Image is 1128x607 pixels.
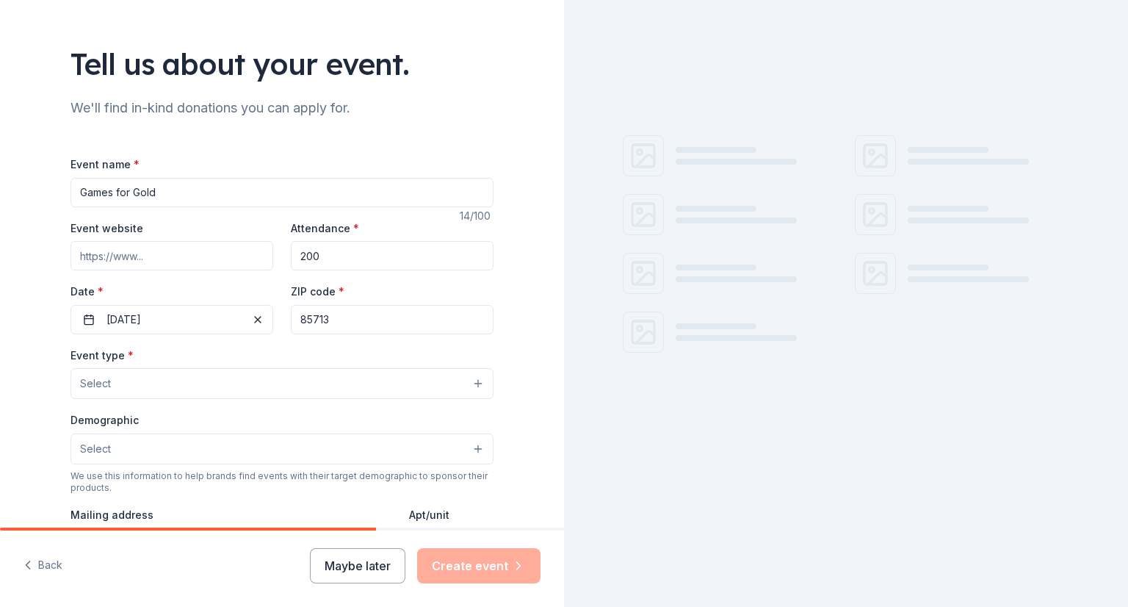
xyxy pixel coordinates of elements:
label: Event website [70,221,143,236]
input: 12345 (U.S. only) [291,305,493,334]
input: Spring Fundraiser [70,178,493,207]
label: Event type [70,348,134,363]
label: Mailing address [70,508,153,522]
label: Demographic [70,413,139,428]
label: Event name [70,157,140,172]
div: We use this information to help brands find events with their target demographic to sponsor their... [70,470,493,494]
button: Select [70,368,493,399]
input: 20 [291,241,493,270]
label: Apt/unit [409,508,449,522]
div: 14 /100 [460,207,493,225]
label: Attendance [291,221,359,236]
input: https://www... [70,241,273,270]
div: Tell us about your event. [70,43,493,85]
span: Select [80,440,111,458]
button: Maybe later [310,548,405,583]
button: Select [70,434,493,464]
button: Back [23,550,62,581]
label: ZIP code [291,284,344,299]
div: We'll find in-kind donations you can apply for. [70,96,493,120]
span: Select [80,375,111,392]
button: [DATE] [70,305,273,334]
label: Date [70,284,273,299]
